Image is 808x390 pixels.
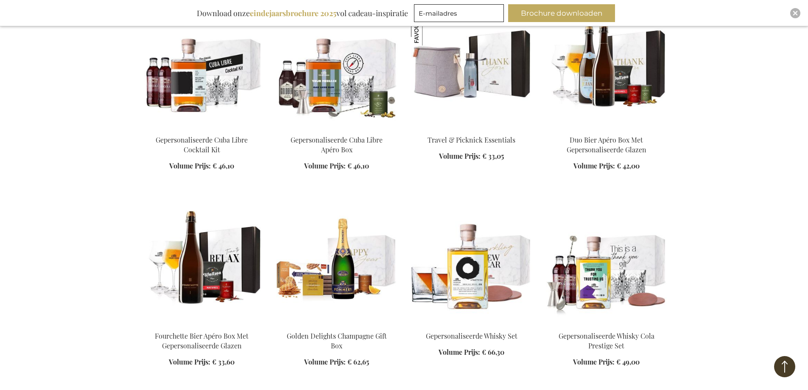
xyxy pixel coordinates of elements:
a: Volume Prijs: € 62,65 [304,357,369,367]
a: Personalised Cuba Libre Cocktail Kit [141,124,263,132]
a: Travel & Picknick Essentials [428,135,515,144]
a: Golden Delights Champagne Gift Box [276,320,397,328]
a: Golden Delights Champagne Gift Box [287,331,387,350]
a: Volume Prijs: € 42,00 [573,161,640,171]
img: Travel & Picknick Essentials [411,9,532,128]
span: Volume Prijs: [169,161,211,170]
a: Gepersonaliseerde Whisky Set [426,331,517,340]
a: Volume Prijs: € 66,30 [439,348,504,357]
span: Volume Prijs: [573,161,615,170]
a: Volume Prijs: € 46,10 [169,161,234,171]
a: Volume Prijs: € 33,05 [439,152,504,161]
span: € 33,60 [212,357,235,366]
a: Volume Prijs: € 33,60 [169,357,235,367]
a: Duo Bier Apéro Box Met Gepersonaliseerde Glazen [567,135,646,154]
a: Gepersonaliseerde Cuba Libre Apéro Box [291,135,383,154]
span: Volume Prijs: [169,357,210,366]
span: Volume Prijs: [439,348,480,356]
span: Volume Prijs: [304,161,346,170]
span: € 46,10 [212,161,234,170]
span: € 49,00 [616,357,640,366]
span: Volume Prijs: [439,152,481,160]
img: Travel & Picknick Essentials [411,9,447,45]
img: Personalised Whisky Set [411,205,532,324]
div: Download onze vol cadeau-inspiratie [193,4,412,22]
span: € 42,00 [617,161,640,170]
a: Volume Prijs: € 49,00 [573,357,640,367]
img: Close [793,11,798,16]
button: Brochure downloaden [508,4,615,22]
a: Volume Prijs: € 46,10 [304,161,369,171]
img: Personalised Whiskey Cola Prestige Set [546,205,667,324]
a: Fourchette Bier Apéro Box Met Gepersonaliseerde Glazen [155,331,249,350]
a: Gepersonaliseerde Cuba Libre Cocktail Kit [156,135,248,154]
span: € 46,10 [347,161,369,170]
span: Volume Prijs: [573,357,615,366]
img: Duo Beer Apéro Box With Personalised Glasses [546,9,667,128]
b: eindejaarsbrochure 2025 [250,8,336,18]
img: Personalised Cuba Libre Cocktail Kit [141,9,263,128]
a: Travel & Picknick Essentials Travel & Picknick Essentials [411,124,532,132]
img: Fourchette Beer Apéro Box With Personalised Glasses [141,205,263,324]
div: Close [790,8,800,18]
form: marketing offers and promotions [414,4,506,25]
a: Fourchette Beer Apéro Box With Personalised Glasses [141,320,263,328]
span: € 66,30 [482,348,504,356]
a: Personalised Whisky Set [411,320,532,328]
img: Golden Delights Champagne Gift Box [276,205,397,324]
span: € 33,05 [482,152,504,160]
a: Duo Beer Apéro Box With Personalised Glasses [546,124,667,132]
input: E-mailadres [414,4,504,22]
img: Personalised Rum [276,9,397,128]
a: Personalised Whiskey Cola Prestige Set [546,320,667,328]
span: € 62,65 [347,357,369,366]
span: Volume Prijs: [304,357,346,366]
a: Personalised Rum [276,124,397,132]
a: Gepersonaliseerde Whisky Cola Prestige Set [559,331,654,350]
